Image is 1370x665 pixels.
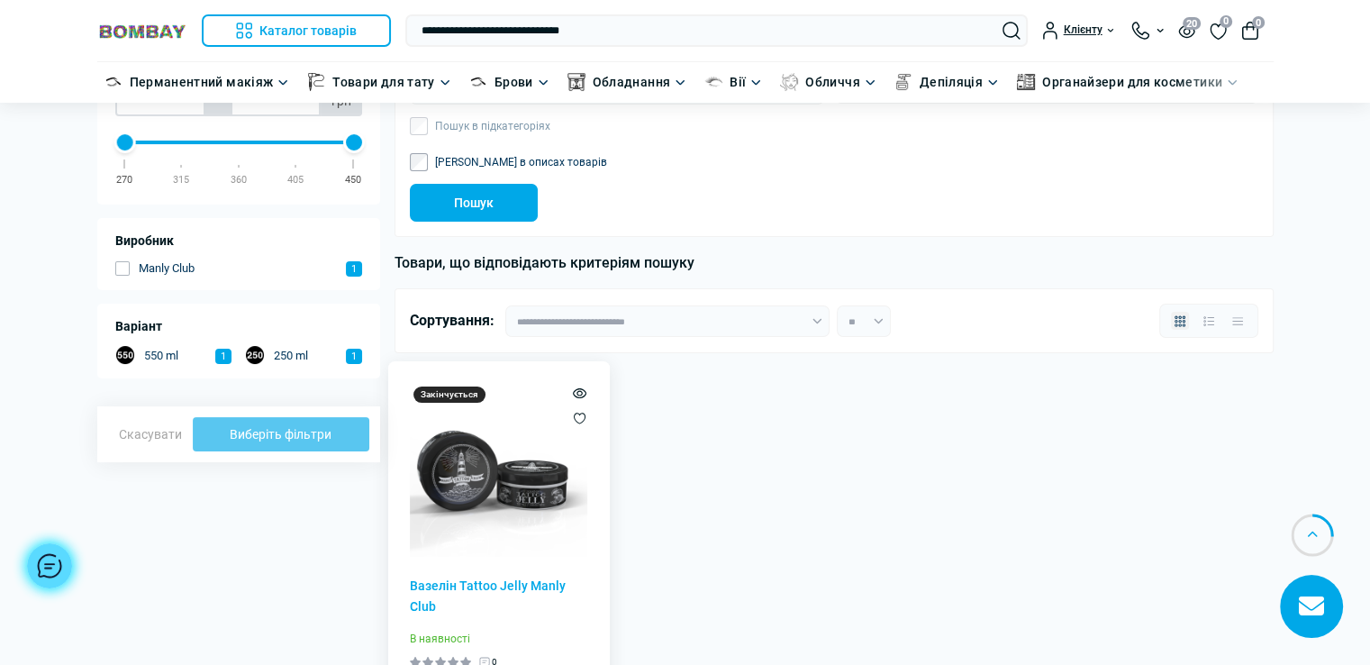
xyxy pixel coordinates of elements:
[1220,15,1232,28] span: 0
[345,172,361,188] div: 450
[1003,22,1021,40] button: Search
[104,73,122,91] img: Перманентний макіяж
[894,73,912,91] img: Депіляція
[202,14,392,47] button: Каталог товарів
[173,172,189,188] div: 315
[144,347,178,365] span: 550 ml
[780,73,798,91] img: Обличчя
[245,345,362,365] button: 250 ml 1
[410,576,588,616] a: Вазелін Tattoo Jelly Manly Club
[704,73,722,91] img: Вії
[1171,312,1189,330] button: Grid view
[435,157,607,168] label: [PERSON_NAME] в описах товарів
[837,305,891,338] select: Limit select
[410,631,588,648] div: В наявності
[1017,73,1035,91] img: Органайзери для косметики
[1200,312,1218,330] button: List view
[413,387,485,403] div: Закінчується
[469,73,487,91] img: Брови
[115,317,162,336] span: Варіант
[114,132,136,153] div: Min
[130,72,274,92] a: Перманентний макіяж
[307,73,325,91] img: Товари для тату
[215,349,231,364] span: 1
[115,260,363,278] button: Manly Club 1
[395,251,1274,275] div: Товари, що відповідають критеріям пошуку
[805,72,860,92] a: Обличчя
[1241,22,1259,40] button: 0
[410,383,588,561] img: Вазелін Tattoo Jelly Manly Club
[573,385,586,399] button: Quick view
[1210,21,1227,41] a: 0
[193,417,370,451] button: Виберіть фільтри
[346,349,362,364] span: 1
[593,72,671,92] a: Обладнання
[116,172,132,188] div: 270
[505,305,830,338] select: Sort select
[730,72,746,92] a: Вії
[1252,16,1265,29] span: 0
[332,72,434,92] a: Товари для тату
[287,172,304,188] div: 405
[1042,72,1222,92] a: Органайзери для косметики
[115,232,174,251] span: Виробник
[346,261,362,277] span: 1
[97,23,187,40] img: BOMBAY
[274,347,308,365] span: 250 ml
[494,72,533,92] a: Брови
[567,73,585,91] img: Обладнання
[410,309,505,332] div: Сортування:
[139,260,195,278] span: Manly Club
[343,132,365,153] div: Max
[108,420,193,449] button: Скасувати
[573,410,586,424] button: Wishlist
[920,72,983,92] a: Депіляція
[1178,23,1195,38] button: 20
[1183,17,1201,30] span: 20
[231,172,247,188] div: 360
[115,345,232,365] button: 550 ml 1
[435,121,550,132] label: Пошук в підкатегоріях
[1229,312,1247,330] button: Price view
[410,184,538,222] button: Пошук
